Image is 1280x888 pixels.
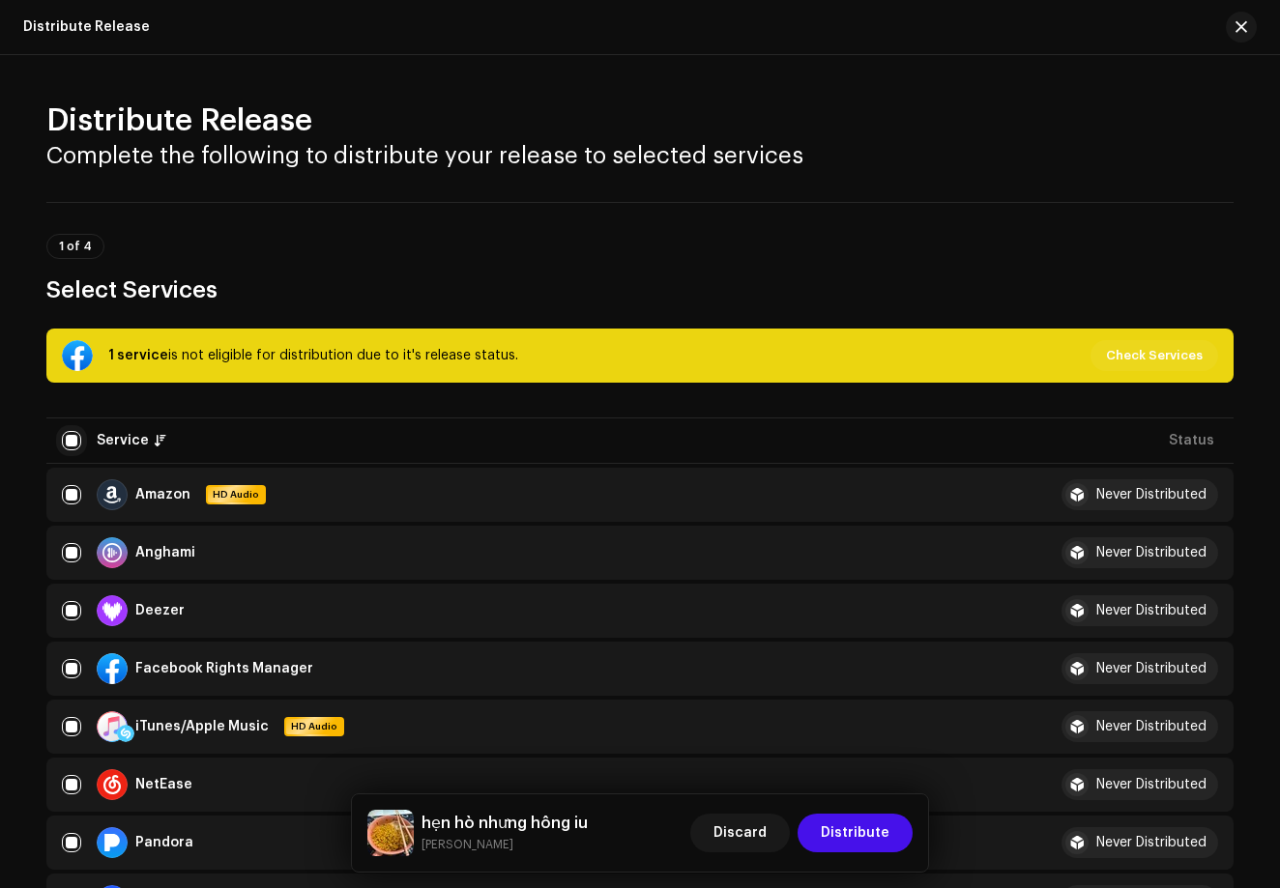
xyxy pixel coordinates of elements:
[135,836,193,849] div: Pandora
[135,488,190,501] div: Amazon
[690,814,790,852] button: Discard
[46,274,1234,305] h3: Select Services
[1096,836,1207,849] div: Never Distributed
[59,241,92,252] span: 1 of 4
[422,812,588,835] h5: hẹn hò nhưng hông iu
[1096,488,1207,501] div: Never Distributed
[46,101,1234,140] h2: Distribute Release
[1106,336,1203,375] span: Check Services
[1096,720,1207,733] div: Never Distributed
[1091,340,1218,371] button: Check Services
[713,814,767,852] span: Discard
[135,604,185,617] div: Deezer
[135,546,195,559] div: Anghami
[1096,546,1207,559] div: Never Distributed
[367,810,414,856] img: b846c2ec-849a-4bae-a5d0-1e9ede280244
[108,349,168,362] strong: 1 service
[135,662,313,675] div: Facebook Rights Manager
[46,140,1234,171] h3: Complete the following to distribute your release to selected services
[1096,604,1207,617] div: Never Distributed
[422,835,588,854] small: hẹn hò nhưng hông iu
[1096,778,1207,791] div: Never Distributed
[1096,662,1207,675] div: Never Distributed
[23,19,150,35] div: Distribute Release
[135,720,269,733] div: iTunes/Apple Music
[135,778,192,791] div: NetEase
[798,814,913,852] button: Distribute
[821,814,889,852] span: Distribute
[208,488,264,501] span: HD Audio
[108,344,518,367] div: is not eligible for distribution due to it's release status.
[286,720,342,733] span: HD Audio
